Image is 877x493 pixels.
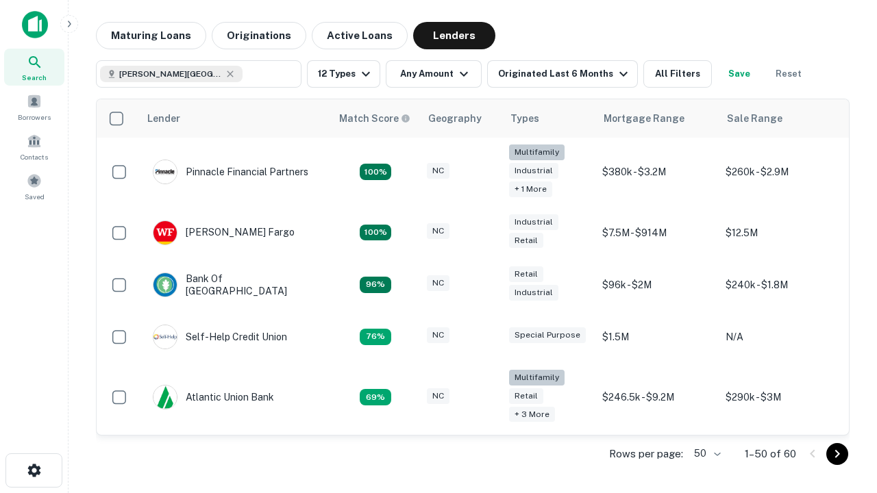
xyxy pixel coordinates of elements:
td: $12.5M [719,207,842,259]
div: NC [427,327,449,343]
th: Lender [139,99,331,138]
img: capitalize-icon.png [22,11,48,38]
div: Retail [509,266,543,282]
span: Borrowers [18,112,51,123]
div: Special Purpose [509,327,586,343]
p: Rows per page: [609,446,683,462]
button: Originated Last 6 Months [487,60,638,88]
td: $260k - $2.9M [719,138,842,207]
div: Matching Properties: 11, hasApolloMatch: undefined [360,329,391,345]
td: $240k - $1.8M [719,259,842,311]
div: Self-help Credit Union [153,325,287,349]
div: Atlantic Union Bank [153,385,274,409]
th: Types [502,99,595,138]
th: Capitalize uses an advanced AI algorithm to match your search with the best lender. The match sco... [331,99,420,138]
div: NC [427,275,449,291]
p: 1–50 of 60 [745,446,796,462]
button: All Filters [643,60,712,88]
div: Matching Properties: 26, hasApolloMatch: undefined [360,164,391,180]
h6: Match Score [339,111,408,126]
button: 12 Types [307,60,380,88]
a: Borrowers [4,88,64,125]
button: Any Amount [386,60,482,88]
th: Sale Range [719,99,842,138]
td: $1.5M [595,311,719,363]
div: NC [427,163,449,179]
td: $96k - $2M [595,259,719,311]
div: 50 [689,444,723,464]
div: Industrial [509,163,558,179]
td: N/A [719,311,842,363]
button: Originations [212,22,306,49]
th: Mortgage Range [595,99,719,138]
img: picture [153,385,177,409]
td: $7.5M - $914M [595,207,719,259]
td: $290k - $3M [719,363,842,432]
img: picture [153,221,177,244]
div: Multifamily [509,370,565,385]
div: [PERSON_NAME] Fargo [153,220,295,245]
span: Contacts [21,151,48,162]
div: Pinnacle Financial Partners [153,160,308,184]
iframe: Chat Widget [808,340,877,405]
div: NC [427,223,449,239]
div: Matching Properties: 10, hasApolloMatch: undefined [360,389,391,405]
span: Saved [25,191,45,202]
td: $380k - $3.2M [595,138,719,207]
div: Retail [509,233,543,249]
div: Industrial [509,214,558,230]
div: Lender [147,110,180,127]
button: Save your search to get updates of matches that match your search criteria. [717,60,761,88]
div: Geography [428,110,482,127]
div: Originated Last 6 Months [498,66,632,82]
div: Bank Of [GEOGRAPHIC_DATA] [153,273,317,297]
button: Maturing Loans [96,22,206,49]
div: Matching Properties: 15, hasApolloMatch: undefined [360,225,391,241]
button: Go to next page [826,443,848,465]
div: Mortgage Range [604,110,684,127]
td: $246.5k - $9.2M [595,363,719,432]
div: + 3 more [509,407,555,422]
span: Search [22,72,47,83]
img: picture [153,273,177,296]
div: Types [510,110,539,127]
div: Industrial [509,285,558,301]
div: Sale Range [727,110,782,127]
a: Contacts [4,128,64,165]
div: Matching Properties: 14, hasApolloMatch: undefined [360,277,391,293]
button: Active Loans [312,22,408,49]
div: Retail [509,388,543,404]
a: Search [4,49,64,86]
span: [PERSON_NAME][GEOGRAPHIC_DATA], [GEOGRAPHIC_DATA] [119,68,222,80]
th: Geography [420,99,502,138]
div: + 1 more [509,181,552,197]
img: picture [153,325,177,349]
a: Saved [4,168,64,205]
img: picture [153,160,177,184]
div: Multifamily [509,144,565,160]
button: Reset [767,60,811,88]
button: Lenders [413,22,495,49]
div: Capitalize uses an advanced AI algorithm to match your search with the best lender. The match sco... [339,111,410,126]
div: NC [427,388,449,404]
